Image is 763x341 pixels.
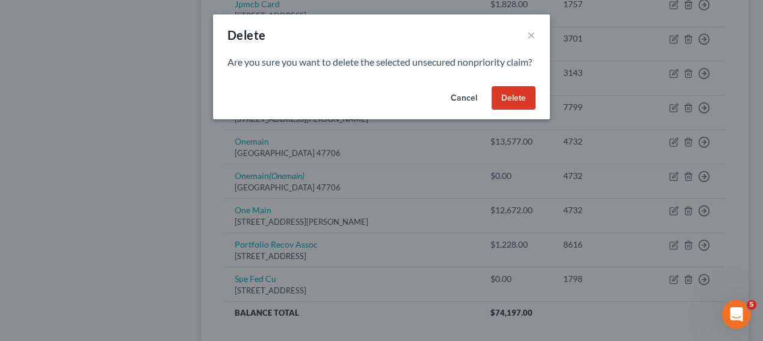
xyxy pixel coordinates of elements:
[227,55,536,69] p: Are you sure you want to delete the selected unsecured nonpriority claim?
[227,27,265,43] div: Delete
[492,86,536,110] button: Delete
[441,86,487,110] button: Cancel
[747,300,756,310] span: 5
[722,300,751,329] iframe: Intercom live chat
[527,28,536,42] button: ×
